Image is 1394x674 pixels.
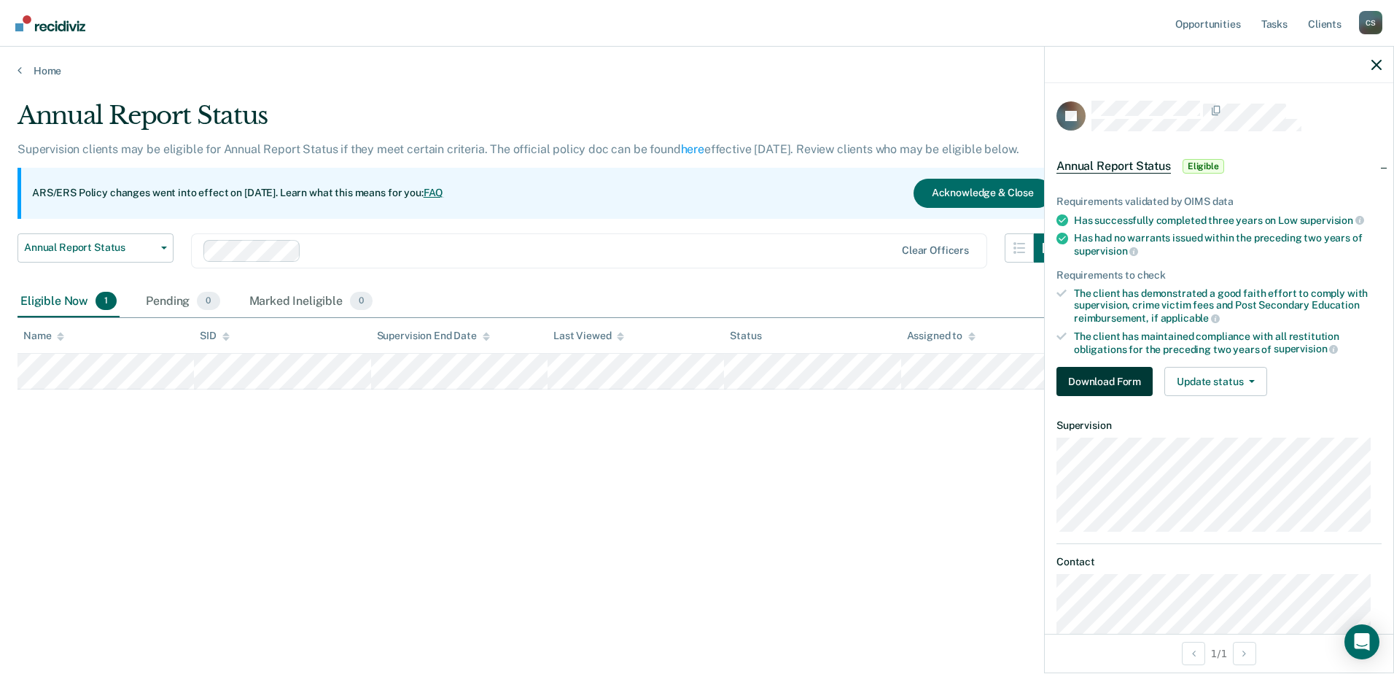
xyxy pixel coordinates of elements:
div: 1 / 1 [1045,634,1393,673]
div: The client has maintained compliance with all restitution obligations for the preceding two years of [1074,330,1382,355]
button: Download Form [1056,367,1153,396]
div: Annual Report StatusEligible [1045,143,1393,190]
div: Clear officers [902,244,969,257]
div: Marked Ineligible [246,286,376,318]
div: Assigned to [907,330,976,342]
div: SID [200,330,230,342]
button: Acknowledge & Close [914,179,1052,208]
a: here [681,142,704,156]
div: Supervision End Date [377,330,490,342]
span: 0 [197,292,219,311]
button: Previous Opportunity [1182,642,1205,665]
div: Requirements to check [1056,269,1382,282]
span: supervision [1074,245,1138,257]
a: Navigate to form link [1056,367,1159,396]
span: supervision [1300,214,1364,226]
dt: Supervision [1056,419,1382,432]
div: Has successfully completed three years on Low [1074,214,1382,227]
span: Annual Report Status [24,241,155,254]
p: ARS/ERS Policy changes went into effect on [DATE]. Learn what this means for you: [32,186,443,201]
a: FAQ [424,187,444,198]
div: Open Intercom Messenger [1344,624,1379,659]
div: Name [23,330,64,342]
dt: Contact [1056,556,1382,568]
img: Recidiviz [15,15,85,31]
div: The client has demonstrated a good faith effort to comply with supervision, crime victim fees and... [1074,287,1382,325]
div: Requirements validated by OIMS data [1056,195,1382,208]
span: supervision [1274,343,1338,355]
p: Supervision clients may be eligible for Annual Report Status if they meet certain criteria. The o... [17,142,1019,156]
div: C S [1359,11,1382,34]
span: Annual Report Status [1056,159,1171,174]
button: Profile dropdown button [1359,11,1382,34]
span: Eligible [1183,159,1224,174]
div: Pending [143,286,222,318]
a: Home [17,64,1377,77]
div: Eligible Now [17,286,120,318]
span: 0 [350,292,373,311]
div: Has had no warrants issued within the preceding two years of [1074,232,1382,257]
span: 1 [96,292,117,311]
div: Last Viewed [553,330,624,342]
div: Annual Report Status [17,101,1063,142]
button: Update status [1164,367,1267,396]
span: applicable [1161,312,1220,324]
button: Next Opportunity [1233,642,1256,665]
div: Status [730,330,761,342]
